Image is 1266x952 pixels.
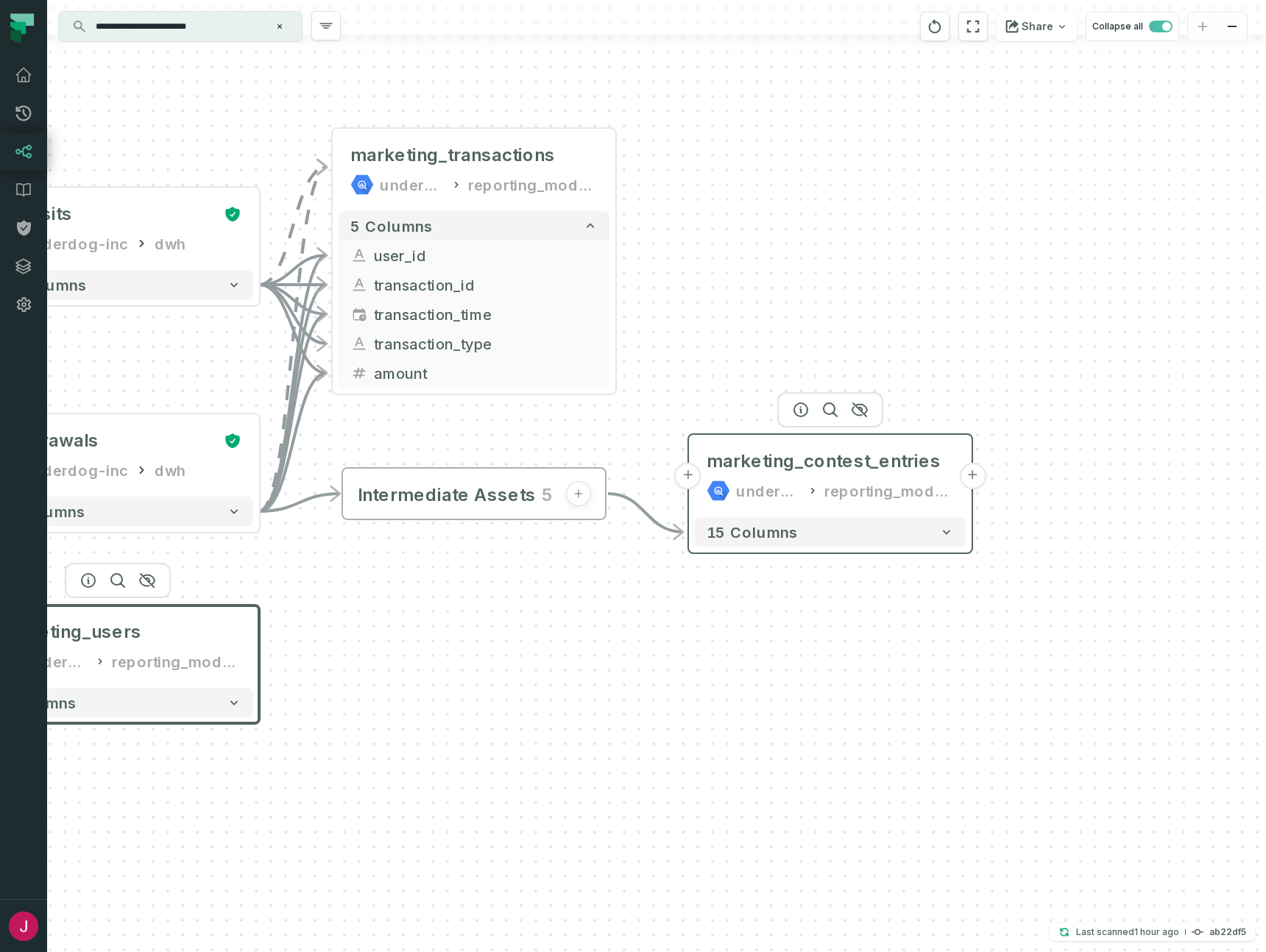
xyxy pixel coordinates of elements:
button: Intermediate Assets5 [358,469,590,519]
span: Intermediate Assets [358,483,536,505]
span: transaction_time [374,303,598,325]
span: transaction_id [374,274,598,296]
button: Share [997,12,1077,41]
button: transaction_id [339,270,609,299]
g: Edge from f061763485b6d51f4f753ba68ddd2ef6 to 22c88d8a-055e-406e-9697-c593b5c9cd03 [259,494,340,511]
span: transaction_type [374,333,598,355]
span: marketing_transactions [350,143,555,167]
span: string [350,246,368,264]
g: Edge from f061763485b6d51f4f753ba68ddd2ef6 to bbcdf8bb6938155bbbe173478419397c [259,314,327,511]
span: string [350,335,368,352]
button: + [959,463,986,489]
span: decimal [350,364,368,382]
div: marketing_contest_entries [707,450,941,473]
span: user_id [374,244,598,266]
button: zoom out [1217,13,1247,41]
img: avatar of James Kim [9,912,38,941]
span: 5 columns [350,217,433,235]
div: underdog-inc [736,479,801,502]
relative-time: Sep 8, 2025, 1:42 PM EDT [1134,926,1179,937]
div: Certified [218,205,241,223]
div: underdog-inc [380,173,445,196]
span: string [350,276,368,294]
div: reporting_modeling [468,173,598,196]
button: transaction_time [339,299,609,329]
g: Edge from f061763485b6d51f4f753ba68ddd2ef6 to bbcdf8bb6938155bbbe173478419397c [259,255,327,511]
h4: ab22df5 [1209,928,1246,937]
g: Edge from 22c88d8a-055e-406e-9697-c593b5c9cd03 to f7f888115fc1bb3222e29b6748fa330e [608,494,683,532]
p: Last scanned [1076,925,1179,939]
g: Edge from f061763485b6d51f4f753ba68ddd2ef6 to bbcdf8bb6938155bbbe173478419397c [259,167,327,511]
button: user_id [339,241,609,270]
button: Collapse all [1086,12,1179,41]
div: dwh [155,458,187,482]
g: Edge from a44ef93b971714c498fcd82d6ae0f1e1 to bbcdf8bb6938155bbbe173478419397c [259,285,327,344]
button: transaction_type [339,329,609,358]
div: underdog-inc [24,232,128,255]
div: dwh [155,232,187,255]
button: Last scanned[DATE] 1:42:09 PMab22df5 [1050,923,1255,941]
span: 15 columns [707,523,798,541]
div: reporting_modeling [112,650,241,673]
div: underdog-inc [24,650,88,673]
div: reporting_modeling [824,479,954,502]
span: timestamp [350,305,368,323]
span: 5 [536,483,552,505]
div: Certified [218,432,241,450]
div: underdog-inc [24,458,128,482]
button: Clear search query [272,19,287,34]
button: amount [339,358,609,388]
button: + [675,463,701,489]
span: amount [374,362,598,384]
g: Edge from a44ef93b971714c498fcd82d6ae0f1e1 to bbcdf8bb6938155bbbe173478419397c [259,285,327,373]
